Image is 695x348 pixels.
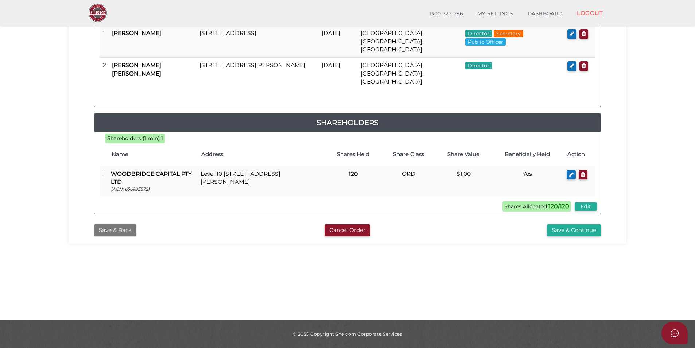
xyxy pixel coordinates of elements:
a: Shareholders [94,117,601,128]
button: Edit [575,202,597,211]
td: Level 10 [STREET_ADDRESS][PERSON_NAME] [198,166,326,196]
a: LOGOUT [570,5,610,20]
span: Public Officer [465,38,506,46]
p: (ACN: 656985572) [111,186,195,192]
td: Yes [491,166,564,196]
button: Save & Back [94,224,136,236]
b: 120/120 [548,203,569,210]
td: [DATE] [319,26,358,58]
td: [GEOGRAPHIC_DATA], [GEOGRAPHIC_DATA], [GEOGRAPHIC_DATA] [358,58,462,89]
h4: Shares Held [329,151,377,158]
td: $1.00 [436,166,491,196]
b: [PERSON_NAME] [112,30,161,36]
td: 1 [100,26,109,58]
b: 120 [349,170,358,177]
b: WOODBRIDGE CAPITAL PTY LTD [111,170,192,185]
span: Shareholders (1 min): [107,135,161,142]
h4: Share Value [440,151,488,158]
a: 1300 722 796 [422,7,470,21]
td: [GEOGRAPHIC_DATA], [GEOGRAPHIC_DATA], [GEOGRAPHIC_DATA] [358,26,462,58]
h4: Action [567,151,591,158]
span: Secretary [494,30,523,37]
span: Shares Allocated: [502,201,571,212]
button: Cancel Order [325,224,370,236]
h4: Name [112,151,194,158]
span: Director [465,62,492,69]
button: Save & Continue [547,224,601,236]
b: 1 [161,135,163,142]
div: © 2025 Copyright Shelcom Corporate Services [74,331,621,337]
td: 2 [100,58,109,89]
td: [STREET_ADDRESS] [197,26,319,58]
td: 1 [100,166,108,196]
td: ORD [381,166,436,196]
td: [STREET_ADDRESS][PERSON_NAME] [197,58,319,89]
span: Director [465,30,492,37]
td: [DATE] [319,58,358,89]
button: Open asap [661,322,688,344]
b: [PERSON_NAME] [PERSON_NAME] [112,62,161,77]
a: DASHBOARD [520,7,570,21]
h4: Address [201,151,322,158]
h4: Beneficially Held [495,151,560,158]
a: MY SETTINGS [470,7,520,21]
h4: Share Class [385,151,432,158]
